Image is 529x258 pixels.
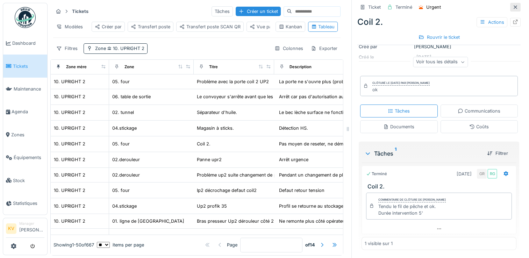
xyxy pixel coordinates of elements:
a: Équipements [3,146,47,169]
a: KV Manager[PERSON_NAME] [6,221,44,238]
div: 10. UPRIGHT 2 [54,203,85,209]
div: Profil se retourne au stockage systématiquement [279,203,383,209]
div: 10. UPRIGHT 2 [54,125,85,131]
div: 10. UPRIGHT 2 [54,172,85,178]
div: Description [289,64,312,70]
div: Terminé [366,171,387,177]
div: GR [477,169,487,179]
div: 02.derouleur [112,233,140,240]
div: Kanban [279,23,302,30]
sup: 1 [395,149,396,158]
div: Clôturé le [DATE] par [PERSON_NAME] [372,81,430,86]
div: 04.stickage [112,125,137,131]
div: 10. UPRIGHT 2 [54,233,85,240]
a: Maintenance [3,78,47,100]
div: Créer par [95,23,122,30]
div: Urgent [426,4,441,10]
a: Tickets [3,55,47,77]
div: Tâches [364,149,481,158]
div: Ne remonte plus côté opérateur... Multicâble da... [279,218,385,224]
div: Voir tous les détails [413,57,468,67]
div: 10. UPRIGHT 2 [54,187,85,194]
div: Coil 2. [197,141,210,147]
div: ok [372,86,430,93]
div: [PERSON_NAME] [359,43,519,50]
div: Séparateur d'huile. [197,109,237,116]
span: Maintenance [14,86,44,92]
div: Tendu le fil de pêche et ok. Durée intervention 5' [378,203,446,216]
span: Dashboard [12,40,44,46]
div: Zone [124,64,134,70]
div: Tâches [212,6,233,16]
div: Pendant un changement de plateau en descendant ... [279,172,393,178]
a: Statistiques [3,192,47,215]
a: Zones [3,123,47,146]
a: Dashboard [3,32,47,55]
div: 01. ligne de [GEOGRAPHIC_DATA] [112,218,184,224]
div: Filtrer [484,149,511,158]
div: RG [487,169,497,179]
div: Filtres [53,43,81,53]
strong: of 14 [305,242,315,249]
div: Zone [95,45,144,52]
div: Problème up2 suite changement de production [197,172,297,178]
strong: Tickets [69,8,91,15]
div: Modèles [53,22,86,32]
div: Transfert poste SCAN QR [179,23,241,30]
span: Stock [13,177,44,184]
div: Arrêt car pas d'autorisation au [DEMOGRAPHIC_DATA] de pren... [279,93,418,100]
div: 10. UPRIGHT 2 [54,78,85,85]
div: 05. four [112,187,130,194]
li: KV [6,223,16,234]
div: 10. UPRIGHT 2 [54,93,85,100]
img: Badge_color-CXgf-gQk.svg [15,7,36,28]
span: Zones [11,131,44,138]
div: 04.stickage [112,203,137,209]
div: Coûts [469,123,489,130]
div: items per page [97,242,144,249]
span: Agenda [12,108,44,115]
div: 05. four [112,141,130,147]
div: Panne upr2 [197,156,222,163]
div: Arrêt urgence [279,156,308,163]
div: 10. UPRIGHT 2 [54,156,85,163]
div: Actions [477,17,507,27]
div: Le convoyeur s'arrête avant que les [DEMOGRAPHIC_DATA] prennent la piece [197,93,363,100]
span: Statistiques [13,200,44,207]
div: Détection HS. [279,125,308,131]
div: Suite du problème. Remplacer câble electrovanne... [279,233,388,240]
div: Page [227,242,237,249]
div: Rouvrir le ticket [416,33,463,42]
a: Stock [3,169,47,192]
div: Ticket [368,4,381,10]
div: Documents [383,123,414,130]
div: [DATE] [457,171,472,177]
div: Pas moyen de reseter, ne démarre pas. [279,141,362,147]
div: Titre [209,64,218,70]
div: Commentaire de clôture de [PERSON_NAME] [378,198,446,202]
a: Agenda [3,100,47,123]
span: Équipements [14,154,44,161]
span: Tickets [13,63,44,70]
div: 10. UPRIGHT 2 [54,109,85,116]
div: Zone mère [66,64,87,70]
div: Up2 profik 35 [197,203,227,209]
div: Ip2 décrochage defaut coil2 [197,187,257,194]
div: Le bec lèche surface ne fonctionne pas. [279,109,365,116]
div: Coil 2. [357,16,521,28]
div: Tâches [388,108,410,114]
div: 10. UPRIGHT 2 [54,218,85,224]
div: Colonnes [271,43,306,53]
div: Showing 1 - 50 of 667 [53,242,94,249]
div: La porte ne s'ouvre plus (problème survenu dans... [279,78,389,85]
div: Créé par [359,43,411,50]
div: 02. tunnel [112,109,134,116]
div: 02.derouleur [112,156,140,163]
div: Créer un ticket [236,7,281,16]
div: Transfert poste [131,23,170,30]
div: Manager [19,221,44,226]
div: Terminé [395,4,412,10]
div: Vue par défaut [250,23,288,30]
li: [PERSON_NAME] [19,221,44,236]
div: Magasin à sticks. [197,125,234,131]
